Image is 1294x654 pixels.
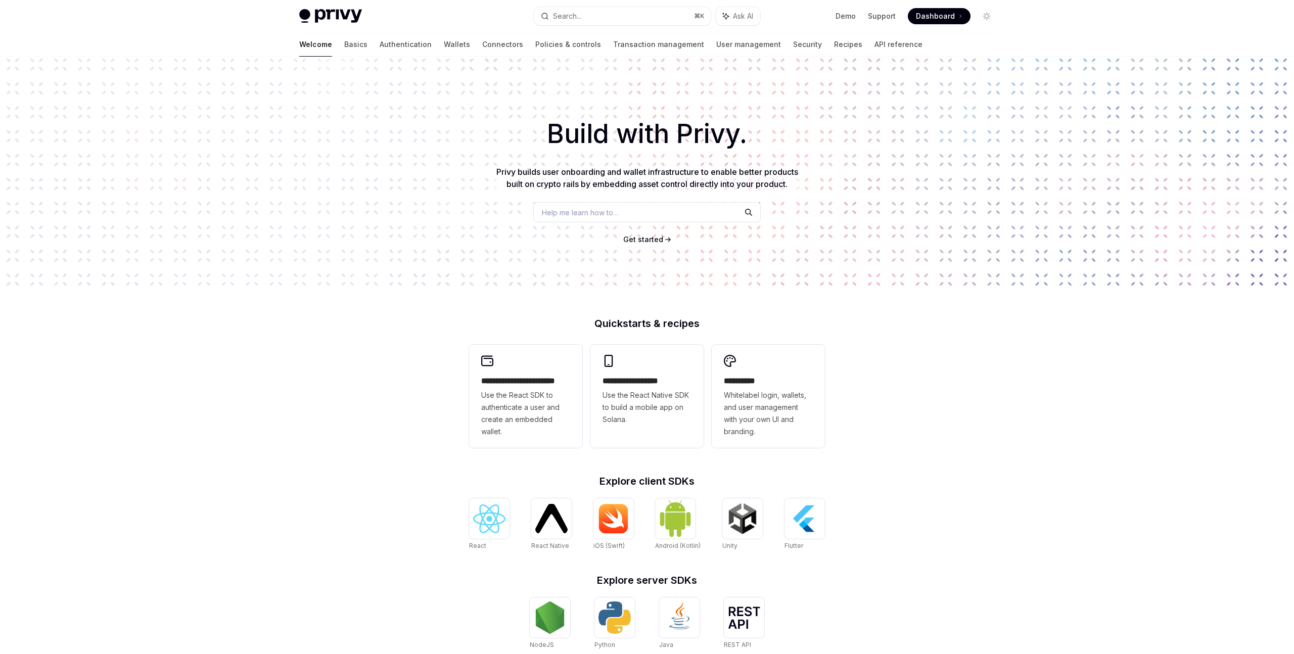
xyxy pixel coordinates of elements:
[623,235,663,244] span: Get started
[694,12,705,20] span: ⌘ K
[444,32,470,57] a: Wallets
[728,606,760,629] img: REST API
[722,542,737,549] span: Unity
[531,542,569,549] span: React Native
[481,389,570,438] span: Use the React SDK to authenticate a user and create an embedded wallet.
[534,601,566,634] img: NodeJS
[594,597,635,650] a: PythonPython
[593,542,625,549] span: iOS (Swift)
[299,9,362,23] img: light logo
[724,389,813,438] span: Whitelabel login, wallets, and user management with your own UI and branding.
[299,32,332,57] a: Welcome
[979,8,995,24] button: Toggle dark mode
[722,498,763,551] a: UnityUnity
[712,345,825,448] a: **** *****Whitelabel login, wallets, and user management with your own UI and branding.
[469,476,825,486] h2: Explore client SDKs
[590,345,704,448] a: **** **** **** ***Use the React Native SDK to build a mobile app on Solana.
[834,32,862,57] a: Recipes
[530,597,570,650] a: NodeJSNodeJS
[469,575,825,585] h2: Explore server SDKs
[534,7,711,25] button: Search...⌘K
[716,32,781,57] a: User management
[598,601,631,634] img: Python
[655,498,701,551] a: Android (Kotlin)Android (Kotlin)
[469,318,825,329] h2: Quickstarts & recipes
[473,504,505,533] img: React
[344,32,367,57] a: Basics
[531,498,572,551] a: React NativeReact Native
[793,32,822,57] a: Security
[836,11,856,21] a: Demo
[613,32,704,57] a: Transaction management
[593,498,634,551] a: iOS (Swift)iOS (Swift)
[908,8,970,24] a: Dashboard
[469,542,486,549] span: React
[542,207,619,218] span: Help me learn how to…
[16,114,1278,154] h1: Build with Privy.
[789,502,821,535] img: Flutter
[724,641,751,648] span: REST API
[496,167,798,189] span: Privy builds user onboarding and wallet infrastructure to enable better products built on crypto ...
[784,542,803,549] span: Flutter
[663,601,696,634] img: Java
[594,641,615,648] span: Python
[553,10,581,22] div: Search...
[535,504,568,533] img: React Native
[733,11,753,21] span: Ask AI
[716,7,760,25] button: Ask AI
[482,32,523,57] a: Connectors
[469,498,510,551] a: ReactReact
[623,235,663,245] a: Get started
[530,641,554,648] span: NodeJS
[655,542,701,549] span: Android (Kotlin)
[659,499,691,537] img: Android (Kotlin)
[659,597,700,650] a: JavaJava
[659,641,673,648] span: Java
[726,502,759,535] img: Unity
[874,32,922,57] a: API reference
[380,32,432,57] a: Authentication
[724,597,764,650] a: REST APIREST API
[784,498,825,551] a: FlutterFlutter
[868,11,896,21] a: Support
[597,503,630,534] img: iOS (Swift)
[603,389,691,426] span: Use the React Native SDK to build a mobile app on Solana.
[535,32,601,57] a: Policies & controls
[916,11,955,21] span: Dashboard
